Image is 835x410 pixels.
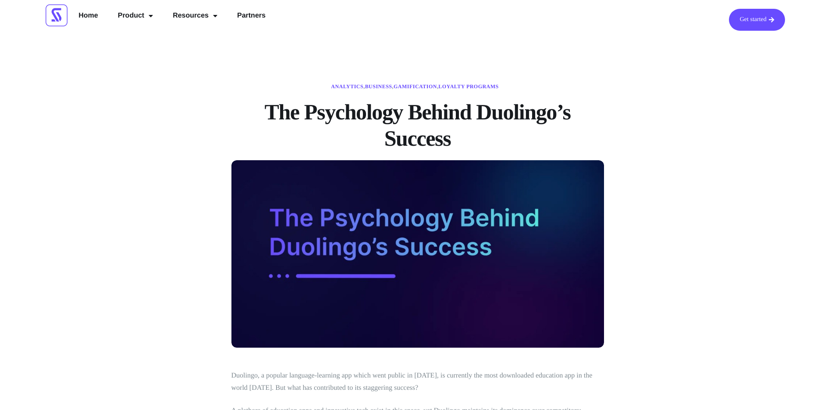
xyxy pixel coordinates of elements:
h1: The Psychology Behind Duolingo’s Success [231,99,604,151]
a: Partners [231,9,272,23]
a: Business [365,83,392,90]
span: Get started [740,17,767,23]
img: Scrimmage Square Icon Logo [46,4,68,26]
a: Get started [729,9,785,31]
nav: Menu [72,9,272,23]
a: Loyalty Programs [438,83,498,90]
span: , , , [331,83,498,90]
a: Analytics [331,83,363,90]
a: Gamification [394,83,437,90]
img: Thumbnail Image - The Psychology Behind Duolingo's Success [231,160,604,348]
p: Duolingo, a popular language-learning app which went public in [DATE], is currently the most down... [231,370,604,394]
a: Product [111,9,160,23]
a: Home [72,9,104,23]
a: Resources [166,9,224,23]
